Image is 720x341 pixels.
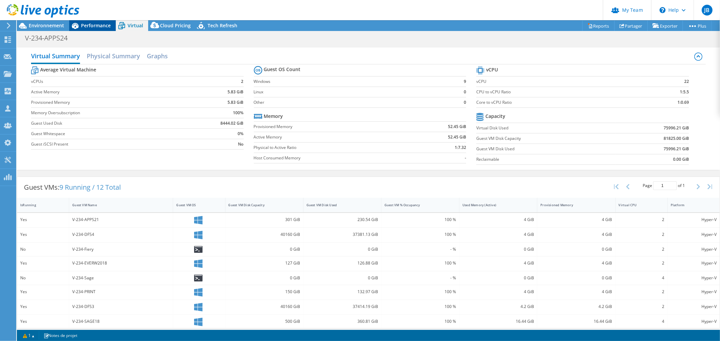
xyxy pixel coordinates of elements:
div: Hyper-V [671,318,717,325]
b: 52.45 GiB [448,134,466,141]
span: Environnement [29,22,64,29]
div: 500 GiB [229,318,300,325]
div: 0 GiB [462,246,534,253]
div: 4 [619,274,664,282]
label: Guest Whitespace [31,130,188,137]
div: Guest VM Disk Capacity [229,203,292,207]
b: 1:5.5 [680,89,689,95]
div: 4 GiB [462,231,534,238]
div: V-234-Fiery [72,246,170,253]
div: 4 GiB [540,216,612,223]
div: 2 [619,231,664,238]
div: Yes [20,216,66,223]
label: vCPUs [31,78,188,85]
label: Reclaimable [476,156,615,163]
label: vCPU [476,78,640,85]
h2: Physical Summary [87,49,140,63]
b: 52.45 GiB [448,123,466,130]
div: 37414.19 GiB [306,303,378,310]
b: 81825.00 GiB [664,135,689,142]
label: Windows [254,78,456,85]
a: Plus [683,21,712,31]
span: JB [702,5,713,15]
a: Exporter [647,21,683,31]
div: 4 GiB [540,231,612,238]
div: Yes [20,303,66,310]
div: Yes [20,259,66,267]
b: Memory [264,113,283,120]
div: Hyper-V [671,246,717,253]
b: Average Virtual Machine [40,66,96,73]
b: 9 [464,78,466,85]
div: Hyper-V [671,231,717,238]
div: 37381.13 GiB [306,231,378,238]
b: 0 [464,99,466,106]
label: Physical to Active Ratio [254,144,410,151]
div: Guest VM Disk Used [306,203,370,207]
span: Page of [643,181,685,190]
b: No [238,141,244,148]
div: 100 % [384,288,456,296]
span: 9 Running / 12 Total [59,183,121,192]
div: No [20,274,66,282]
b: 5.83 GiB [228,99,244,106]
a: 1 [18,331,39,340]
div: 4 GiB [462,216,534,223]
b: 0% [238,130,244,137]
span: 1 [683,183,685,188]
span: Cloud Pricing [160,22,191,29]
b: 100% [233,110,244,116]
div: Yes [20,288,66,296]
div: 0 GiB [540,246,612,253]
div: V-234-APPS21 [72,216,170,223]
div: - % [384,246,456,253]
div: 360.81 GiB [306,318,378,325]
div: 0 GiB [229,246,300,253]
a: Notes de projet [39,331,82,340]
div: 0 GiB [462,274,534,282]
div: V-234-PRINT [72,288,170,296]
div: V-234-EVERW2018 [72,259,170,267]
h2: Graphs [147,49,168,63]
div: Used Memory (Active) [462,203,526,207]
div: 301 GiB [229,216,300,223]
div: Hyper-V [671,216,717,223]
b: 5.83 GiB [228,89,244,95]
label: Active Memory [31,89,188,95]
label: Guest VM Disk Used [476,146,615,152]
div: 4 [619,318,664,325]
span: Tech Refresh [208,22,237,29]
div: 100 % [384,318,456,325]
div: 132.97 GiB [306,288,378,296]
label: Linux [254,89,456,95]
label: CPU to vCPU Ratio [476,89,640,95]
div: 100 % [384,231,456,238]
b: 2 [241,78,244,85]
div: 4.2 GiB [462,303,534,310]
div: V-234-SAGE18 [72,318,170,325]
label: Virtual Disk Used [476,125,615,131]
div: 40160 GiB [229,231,300,238]
div: 4 GiB [540,259,612,267]
div: Hyper-V [671,288,717,296]
div: 2 [619,216,664,223]
label: Memory Oversubscription [31,110,188,116]
a: Reports [582,21,615,31]
div: Guest VM Name [72,203,162,207]
h2: Virtual Summary [31,49,80,64]
div: Provisioned Memory [540,203,604,207]
div: 100 % [384,216,456,223]
b: vCPU [486,66,498,73]
label: Host Consumed Memory [254,155,410,161]
div: 4.2 GiB [540,303,612,310]
div: Guest VM OS [176,203,214,207]
div: 126.88 GiB [306,259,378,267]
div: 127 GiB [229,259,300,267]
div: 2 [619,303,664,310]
div: Yes [20,231,66,238]
div: 40160 GiB [229,303,300,310]
div: - % [384,274,456,282]
div: 0 GiB [306,274,378,282]
label: Core to vCPU Ratio [476,99,640,106]
div: V-234-DFS4 [72,231,170,238]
